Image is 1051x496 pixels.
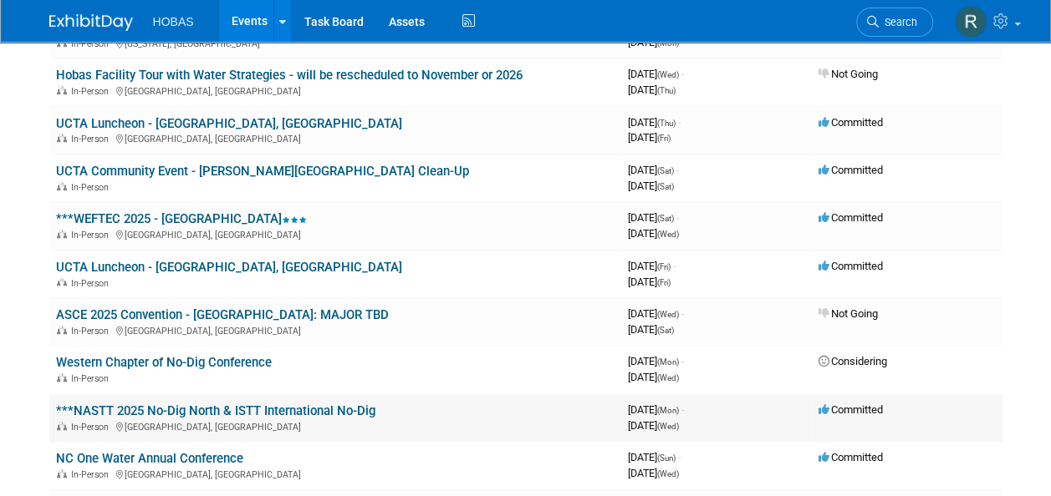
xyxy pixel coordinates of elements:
img: In-Person Event [57,373,67,382]
span: - [678,451,681,463]
span: (Wed) [657,70,679,79]
span: [DATE] [628,403,684,416]
a: ASCE 2025 Convention - [GEOGRAPHIC_DATA]: MAJOR TBD [56,307,389,322]
span: (Thu) [657,86,676,95]
span: (Sat) [657,166,674,175]
span: Committed [819,211,883,224]
span: [DATE] [628,227,679,240]
span: [DATE] [628,355,684,367]
span: (Wed) [657,310,679,319]
img: In-Person Event [57,182,67,190]
span: In-Person [71,326,114,337]
span: Committed [819,451,883,463]
span: (Wed) [657,469,679,478]
span: Committed [819,116,883,129]
div: [GEOGRAPHIC_DATA], [GEOGRAPHIC_DATA] [56,131,615,144]
span: [DATE] [628,451,681,463]
span: [DATE] [628,371,679,383]
img: ExhibitDay [49,14,133,31]
span: Committed [819,260,883,272]
span: Not Going [819,68,878,80]
span: [DATE] [628,307,684,320]
span: - [676,164,679,176]
a: Hobas Facility Tour with Water Strategies - will be rescheduled to November or 2026 [56,68,523,83]
img: Rebecca Gonchar [955,6,987,38]
span: (Wed) [657,373,679,382]
span: [DATE] [628,323,674,336]
span: - [673,260,676,272]
img: In-Person Event [57,278,67,286]
a: ***WEFTEC 2025 - [GEOGRAPHIC_DATA] [56,211,307,226]
span: - [681,355,684,367]
a: Search [856,8,933,37]
a: UCTA Luncheon - [GEOGRAPHIC_DATA], [GEOGRAPHIC_DATA] [56,260,402,275]
span: [DATE] [628,36,679,48]
span: (Wed) [657,422,679,431]
span: In-Person [71,134,114,144]
span: (Thu) [657,119,676,128]
span: In-Person [71,469,114,480]
span: In-Person [71,230,114,240]
div: [GEOGRAPHIC_DATA], [GEOGRAPHIC_DATA] [56,419,615,433]
span: [DATE] [628,180,674,192]
span: Committed [819,164,883,176]
span: - [676,211,679,224]
span: In-Person [71,182,114,193]
div: [GEOGRAPHIC_DATA], [GEOGRAPHIC_DATA] [56,467,615,480]
span: [DATE] [628,276,671,288]
span: [DATE] [628,131,671,144]
span: [DATE] [628,260,676,272]
span: In-Person [71,278,114,289]
span: [DATE] [628,467,679,479]
span: HOBAS [153,15,194,28]
span: (Sat) [657,182,674,191]
span: [DATE] [628,116,681,129]
span: (Wed) [657,230,679,239]
img: In-Person Event [57,326,67,334]
span: Considering [819,355,887,367]
img: In-Person Event [57,134,67,142]
span: Committed [819,403,883,416]
a: NC One Water Annual Conference [56,451,243,466]
span: [DATE] [628,211,679,224]
span: (Sat) [657,214,674,223]
span: In-Person [71,373,114,384]
span: [DATE] [628,68,684,80]
img: In-Person Event [57,230,67,238]
a: Western Chapter of No-Dig Conference [56,355,272,370]
span: - [678,116,681,129]
div: [GEOGRAPHIC_DATA], [GEOGRAPHIC_DATA] [56,323,615,337]
span: [DATE] [628,84,676,96]
span: (Sun) [657,453,676,463]
span: [DATE] [628,164,679,176]
span: Search [879,16,917,28]
span: (Sat) [657,326,674,335]
span: - [681,68,684,80]
a: UCTA Community Event - [PERSON_NAME][GEOGRAPHIC_DATA] Clean-Up [56,164,469,179]
span: (Fri) [657,134,671,143]
a: ***NASTT 2025 No-Dig North & ISTT International No-Dig [56,403,375,418]
span: (Fri) [657,278,671,287]
span: [DATE] [628,419,679,432]
span: (Fri) [657,262,671,271]
img: In-Person Event [57,86,67,94]
span: Not Going [819,307,878,320]
span: (Mon) [657,357,679,367]
span: In-Person [71,38,114,49]
span: (Mon) [657,406,679,415]
a: UCTA Luncheon - [GEOGRAPHIC_DATA], [GEOGRAPHIC_DATA] [56,116,402,131]
img: In-Person Event [57,469,67,478]
div: [GEOGRAPHIC_DATA], [GEOGRAPHIC_DATA] [56,227,615,240]
span: - [681,307,684,320]
span: In-Person [71,86,114,97]
span: In-Person [71,422,114,433]
span: (Mon) [657,38,679,48]
div: [GEOGRAPHIC_DATA], [GEOGRAPHIC_DATA] [56,84,615,97]
span: - [681,403,684,416]
img: In-Person Event [57,422,67,430]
